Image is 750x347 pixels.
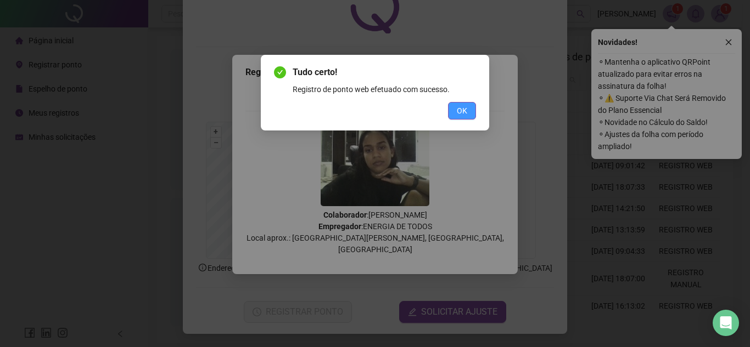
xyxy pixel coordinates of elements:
div: Registro de ponto web efetuado com sucesso. [293,83,476,95]
span: OK [457,105,467,117]
span: check-circle [274,66,286,78]
span: Tudo certo! [293,66,476,79]
button: OK [448,102,476,120]
div: Open Intercom Messenger [713,310,739,336]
